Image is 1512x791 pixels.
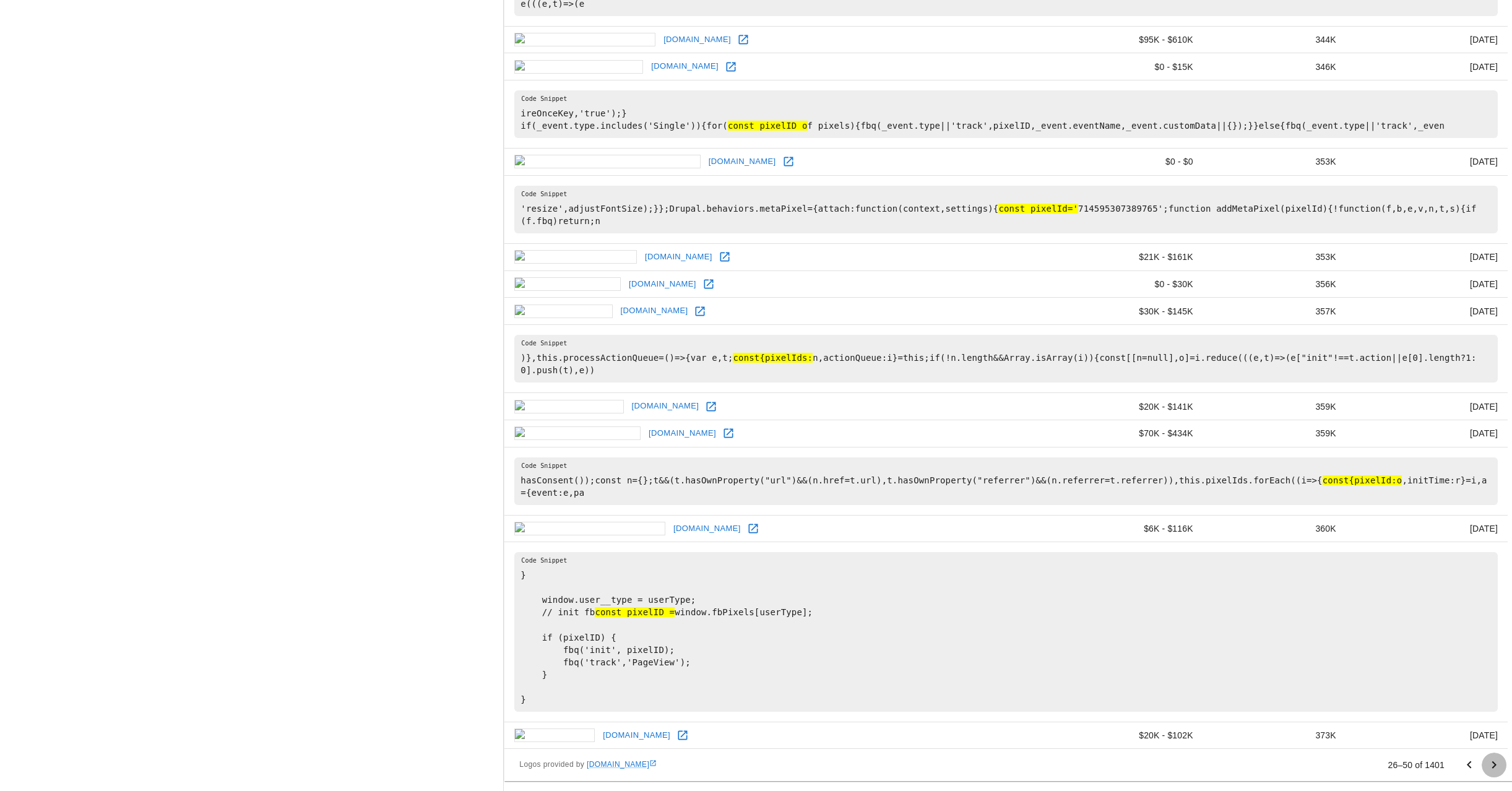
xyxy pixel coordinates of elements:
td: 373K [1203,722,1346,749]
a: Open lestrans.com in new window [702,397,720,416]
img: jerryjenkins.com icon [514,60,643,74]
a: Open hamline.edu in new window [699,275,718,293]
td: $20K - $141K [1052,393,1203,420]
pre: )},this.processActionQueue=()=>{var e,t; n,actionQueue:i}=this;if(!n.length&&Array.isArray(i)){co... [514,335,1498,383]
a: [DOMAIN_NAME] [646,424,719,443]
hl: const pixelId=' [998,204,1078,214]
td: 353K [1203,243,1346,270]
hl: const{pixelId:o [1323,475,1402,485]
a: Open mpt.org in new window [673,726,692,745]
a: Open pinkzebrahome.com in new window [744,519,762,538]
td: $0 - $0 [1052,149,1203,176]
td: $0 - $30K [1052,270,1203,298]
td: [DATE] [1346,722,1508,749]
a: Open socialistsanddemocrats.eu in new window [779,152,798,171]
td: [DATE] [1346,298,1508,325]
a: [DOMAIN_NAME] [629,397,702,416]
img: mpt.org icon [514,728,595,742]
a: [DOMAIN_NAME] [648,57,722,76]
a: [DOMAIN_NAME] [618,301,691,321]
a: [DOMAIN_NAME] [660,30,734,50]
pre: hasConsent());const n={};t&&(t.hasOwnProperty("url")&&(n.href=t.url),t.hasOwnProperty("referrer")... [514,457,1498,505]
a: Open jerryjenkins.com in new window [722,58,740,76]
a: Open exactdrive.com in new window [715,248,734,266]
td: [DATE] [1346,515,1508,542]
td: [DATE] [1346,243,1508,270]
iframe: Drift Widget Chat Controller [1450,703,1497,750]
a: Open 1800petmeds.com in new window [734,30,753,49]
td: $70K - $434K [1052,420,1203,447]
a: [DOMAIN_NAME] [600,726,673,745]
td: $20K - $102K [1052,722,1203,749]
td: $30K - $145K [1052,298,1203,325]
td: [DATE] [1346,149,1508,176]
hl: const{pixelIds: [733,353,813,363]
a: [DOMAIN_NAME] [706,152,779,171]
button: Go to next page [1482,753,1506,777]
a: Open pmdbeauty.com in new window [719,424,738,443]
img: pinkzebrahome.com icon [514,522,665,535]
img: socialistsanddemocrats.eu icon [514,155,700,168]
td: [DATE] [1346,420,1508,447]
td: 357K [1203,298,1346,325]
pre: ireOnceKey,'true');} if(_event.type.includes('Single')){for( f pixels){fbq(_event.type||'track',p... [514,90,1498,138]
td: $0 - $15K [1052,53,1203,80]
img: 1800petmeds.com icon [514,33,655,46]
button: Go to previous page [1457,753,1482,777]
img: hamline.edu icon [514,277,621,291]
td: 359K [1203,420,1346,447]
td: $6K - $116K [1052,515,1203,542]
td: 360K [1203,515,1346,542]
td: 356K [1203,270,1346,298]
img: nyccfb.info icon [514,305,612,318]
pre: } window.user__type = userType; // init fb window.fbPixels[userType]; if (pixelID) { fbq('init', ... [514,552,1498,711]
a: [DOMAIN_NAME] [642,248,715,267]
td: $95K - $610K [1052,26,1203,53]
a: Open nyccfb.info in new window [691,302,709,321]
td: [DATE] [1346,270,1508,298]
td: $21K - $161K [1052,243,1203,270]
a: [DOMAIN_NAME] [670,519,744,538]
td: 353K [1203,149,1346,176]
pre: 'resize',adjustFontSize);}};Drupal.behaviors.metaPixel={attach:function(context,settings){ 714595... [514,186,1498,233]
hl: const pixelID o [728,121,808,131]
td: [DATE] [1346,53,1508,80]
img: lestrans.com icon [514,400,623,413]
img: exactdrive.com icon [514,250,637,264]
td: 346K [1203,53,1346,80]
td: 359K [1203,393,1346,420]
td: [DATE] [1346,26,1508,53]
a: [DOMAIN_NAME] [587,760,657,769]
td: [DATE] [1346,393,1508,420]
a: [DOMAIN_NAME] [626,275,699,294]
img: pmdbeauty.com icon [514,426,641,440]
hl: const pixelID = [595,607,675,617]
td: 344K [1203,26,1346,53]
p: 26–50 of 1401 [1388,759,1445,771]
span: Logos provided by [519,759,657,771]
